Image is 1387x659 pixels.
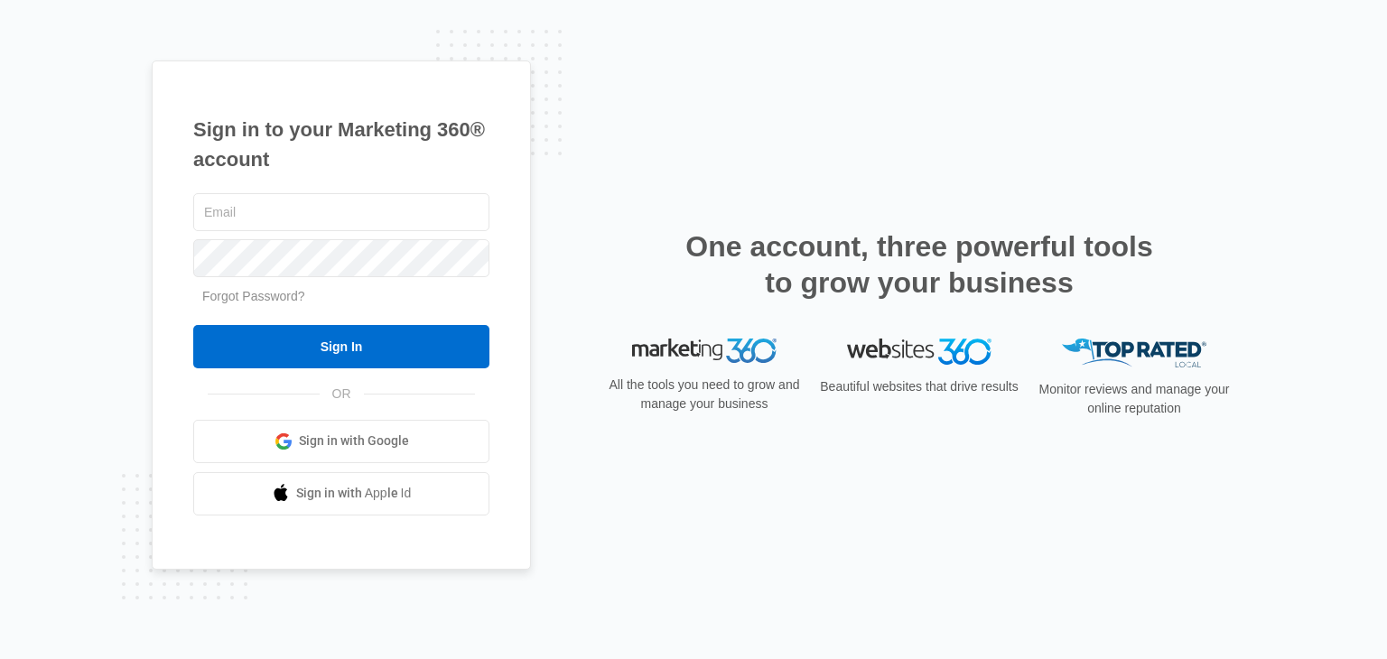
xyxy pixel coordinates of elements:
span: Sign in with Google [299,432,409,450]
img: Top Rated Local [1062,339,1206,368]
img: Websites 360 [847,339,991,365]
p: Monitor reviews and manage your online reputation [1033,380,1235,418]
img: Marketing 360 [632,339,777,364]
a: Forgot Password? [202,289,305,303]
a: Sign in with Apple Id [193,472,489,515]
input: Sign In [193,325,489,368]
span: OR [320,385,364,404]
a: Sign in with Google [193,420,489,463]
span: Sign in with Apple Id [296,484,412,503]
p: All the tools you need to grow and manage your business [603,376,805,413]
h2: One account, three powerful tools to grow your business [680,228,1159,301]
h1: Sign in to your Marketing 360® account [193,115,489,174]
p: Beautiful websites that drive results [818,377,1020,396]
input: Email [193,193,489,231]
